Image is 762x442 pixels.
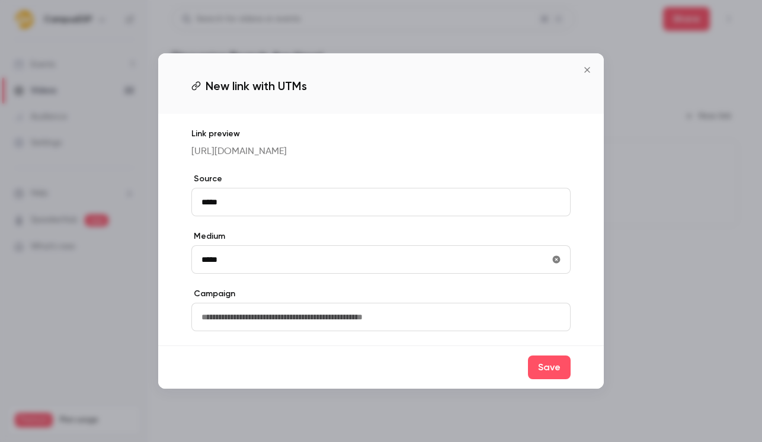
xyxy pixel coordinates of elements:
[191,145,571,159] p: [URL][DOMAIN_NAME]
[206,77,307,95] span: New link with UTMs
[575,58,599,82] button: Close
[191,230,571,242] label: Medium
[191,128,571,140] p: Link preview
[547,250,566,269] button: utmMedium
[528,355,571,379] button: Save
[191,288,571,300] label: Campaign
[191,173,571,185] label: Source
